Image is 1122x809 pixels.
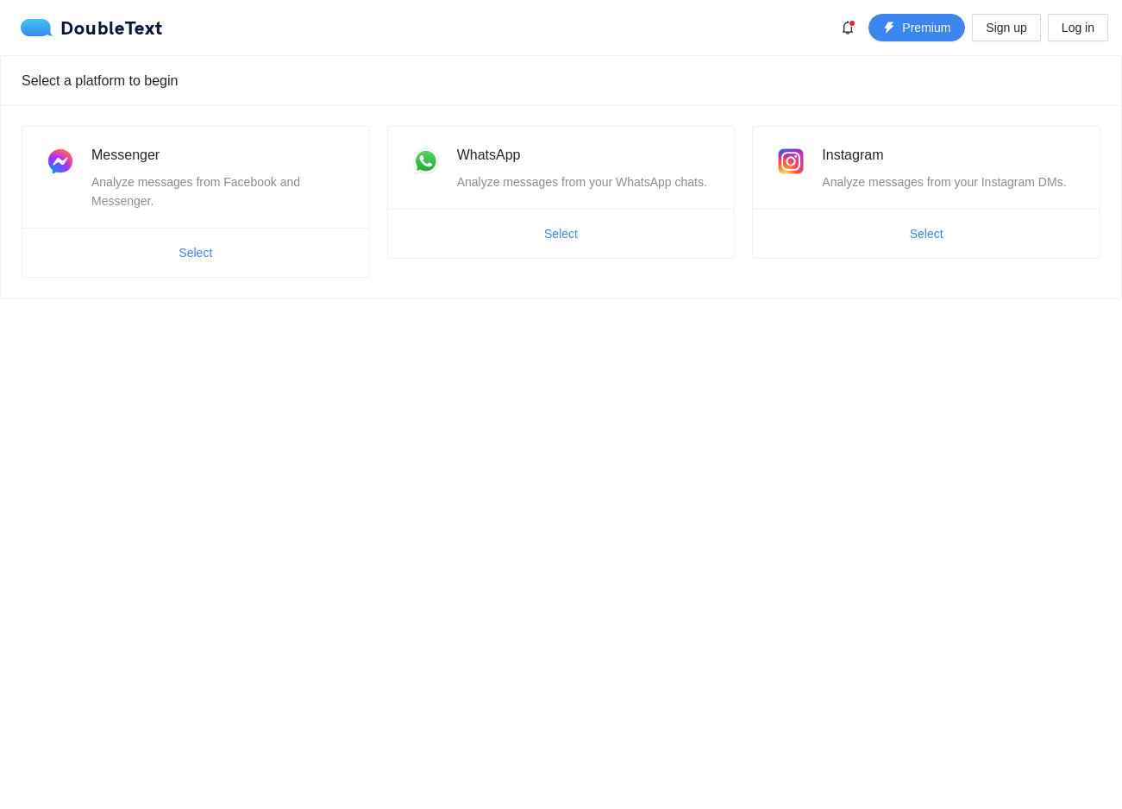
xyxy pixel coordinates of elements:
[752,126,1100,259] a: InstagramAnalyze messages from your Instagram DMs.Select
[22,126,370,278] a: MessengerAnalyze messages from Facebook and Messenger.Select
[530,220,592,248] button: Select
[834,14,862,41] button: bell
[822,147,883,162] span: Instagram
[1062,18,1094,37] span: Log in
[822,172,1079,191] div: Analyze messages from your Instagram DMs.
[544,224,578,243] span: Select
[902,18,950,37] span: Premium
[21,19,60,36] img: logo
[387,126,736,259] a: WhatsAppAnalyze messages from your WhatsApp chats.Select
[179,243,212,262] span: Select
[22,56,1100,105] div: Select a platform to begin
[21,19,163,36] div: DoubleText
[1048,14,1108,41] button: Log in
[165,239,226,267] button: Select
[883,22,895,35] span: thunderbolt
[21,19,163,36] a: logoDoubleText
[91,144,348,166] div: Messenger
[910,224,943,243] span: Select
[868,14,965,41] button: thunderboltPremium
[896,220,957,248] button: Select
[457,147,521,162] span: WhatsApp
[91,172,348,210] div: Analyze messages from Facebook and Messenger.
[457,172,714,191] div: Analyze messages from your WhatsApp chats.
[774,144,808,179] img: instagram.png
[43,144,78,179] img: messenger.png
[986,18,1026,37] span: Sign up
[835,21,861,34] span: bell
[972,14,1040,41] button: Sign up
[409,144,443,179] img: whatsapp.png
